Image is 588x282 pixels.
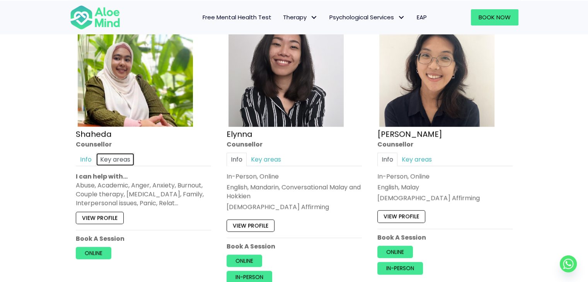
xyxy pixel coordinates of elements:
a: View profile [76,212,124,224]
img: Emelyne Counsellor [379,12,494,127]
p: English, Mandarin, Conversational Malay and Hokkien [227,183,362,200]
a: In-person [377,262,423,274]
img: Elynna Counsellor [228,12,344,127]
a: Book Now [471,9,518,25]
a: View profile [227,219,274,232]
a: Key areas [397,153,436,166]
div: [DEMOGRAPHIC_DATA] Affirming [377,194,513,202]
p: Book A Session [227,242,362,251]
a: View profile [377,211,425,223]
p: Book A Session [76,234,211,243]
div: In-Person, Online [227,172,362,181]
a: Online [227,255,262,267]
p: Book A Session [377,233,513,242]
img: Aloe mind Logo [70,5,120,30]
span: Free Mental Health Test [203,13,271,21]
a: Info [377,153,397,166]
span: Therapy [283,13,318,21]
span: Psychological Services: submenu [396,12,407,23]
a: EAP [411,9,433,25]
div: Counsellor [377,140,513,149]
div: In-Person, Online [377,172,513,181]
div: Counsellor [76,140,211,149]
span: EAP [417,13,427,21]
a: Shaheda [76,129,112,139]
a: Psychological ServicesPsychological Services: submenu [324,9,411,25]
a: Elynna [227,129,252,139]
span: Book Now [479,13,511,21]
div: Abuse, Academic, Anger, Anxiety, Burnout, Couple therapy, [MEDICAL_DATA], Family, Interpersonal i... [76,181,211,208]
a: Info [227,153,247,166]
a: Info [76,153,96,166]
div: [DEMOGRAPHIC_DATA] Affirming [227,203,362,212]
a: Online [76,247,111,259]
img: Shaheda Counsellor [78,12,193,127]
p: English, Malay [377,183,513,192]
a: Online [377,246,413,258]
a: TherapyTherapy: submenu [277,9,324,25]
nav: Menu [130,9,433,25]
span: Therapy: submenu [308,12,320,23]
p: I can help with… [76,172,211,181]
a: [PERSON_NAME] [377,129,442,139]
a: Whatsapp [560,255,577,272]
a: Key areas [96,153,135,166]
a: Free Mental Health Test [197,9,277,25]
a: Key areas [247,153,285,166]
div: Counsellor [227,140,362,149]
span: Psychological Services [329,13,405,21]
